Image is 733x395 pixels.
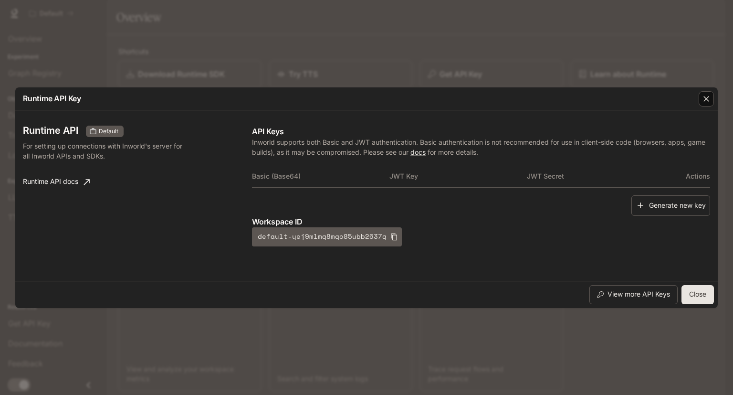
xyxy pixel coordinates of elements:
[589,285,678,304] button: View more API Keys
[252,216,710,227] p: Workspace ID
[527,165,664,188] th: JWT Secret
[681,285,714,304] button: Close
[631,195,710,216] button: Generate new key
[86,126,124,137] div: These keys will apply to your current workspace only
[252,137,710,157] p: Inworld supports both Basic and JWT authentication. Basic authentication is not recommended for u...
[664,165,710,188] th: Actions
[19,172,94,192] a: Runtime API docs
[23,141,189,161] p: For setting up connections with Inworld's server for all Inworld APIs and SDKs.
[23,126,78,135] h3: Runtime API
[252,227,402,246] button: default-yej9mlmg8mgo85ubb2637q
[252,126,710,137] p: API Keys
[389,165,527,188] th: JWT Key
[252,165,389,188] th: Basic (Base64)
[95,127,122,136] span: Default
[23,93,81,104] p: Runtime API Key
[410,148,426,156] a: docs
